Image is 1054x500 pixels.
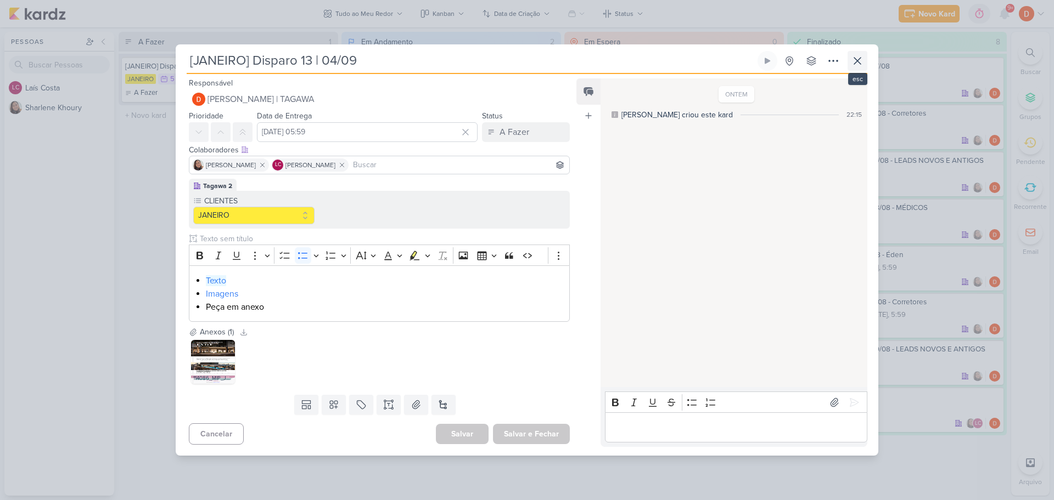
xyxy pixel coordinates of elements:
[189,144,570,156] div: Colaboradores
[203,181,232,191] div: Tagawa 2
[621,109,733,121] div: [PERSON_NAME] criou este kard
[257,111,312,121] label: Data de Entrega
[189,89,570,109] button: [PERSON_NAME] | TAGAWA
[189,265,570,322] div: Editor editing area: main
[193,160,204,171] img: Sharlene Khoury
[275,162,281,168] p: LC
[206,160,256,170] span: [PERSON_NAME]
[200,326,234,338] div: Anexos (1)
[482,111,503,121] label: Status
[285,160,335,170] span: [PERSON_NAME]
[193,207,315,224] button: JANEIRO
[500,126,529,139] div: A Fazer
[763,56,772,65] div: Ligar relógio
[206,275,226,286] a: Texto
[272,160,283,171] div: Laís Costa
[189,111,223,121] label: Prioridade
[206,300,564,314] li: Peça em anexo
[482,122,570,142] button: A Fazer
[846,110,862,120] div: 22:15
[203,195,315,207] label: CLIENTES
[351,158,567,172] input: Buscar
[257,122,478,142] input: Select a date
[191,340,235,384] img: t4ETqeyJMak4xyd5BqNFcjCpZia71mP4DSAyJ9Wc.jpg
[187,51,755,71] input: Kard Sem Título
[198,233,570,245] input: Texto sem título
[848,73,867,85] div: esc
[189,423,244,445] button: Cancelar
[206,288,238,299] a: Imagens
[189,245,570,266] div: Editor toolbar
[605,391,867,413] div: Editor toolbar
[192,93,205,106] img: Diego Lima | TAGAWA
[208,93,315,106] span: [PERSON_NAME] | TAGAWA
[191,373,235,384] div: 114086_MIP_JANEIRO___E-MAIL_MKT___JADE___RENDA___DISPARO_12_V2.jpg
[189,78,233,88] label: Responsável
[605,412,867,442] div: Editor editing area: main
